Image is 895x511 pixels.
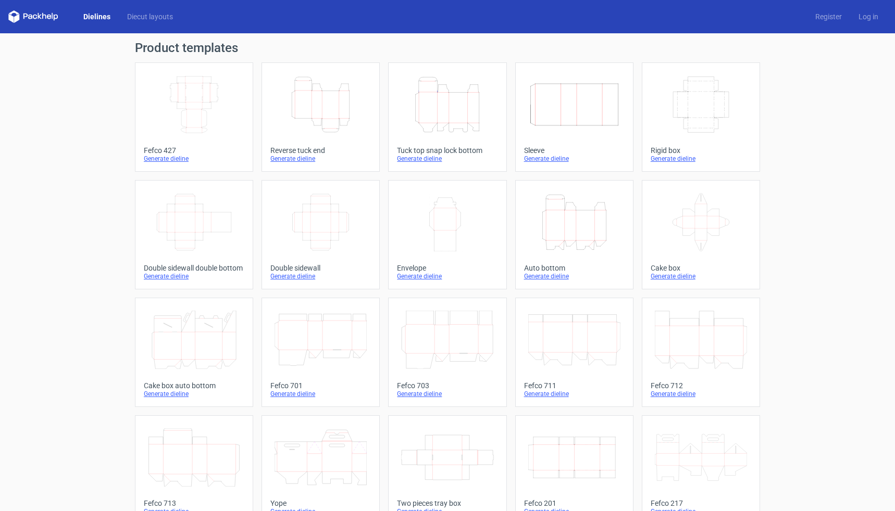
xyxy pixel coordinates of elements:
div: Rigid box [651,146,751,155]
div: Double sidewall [270,264,371,272]
div: Auto bottom [524,264,625,272]
div: Cake box [651,264,751,272]
div: Generate dieline [144,272,244,280]
div: Generate dieline [524,155,625,163]
a: SleeveGenerate dieline [515,62,633,172]
div: Generate dieline [270,155,371,163]
div: Generate dieline [397,272,498,280]
a: Rigid boxGenerate dieline [642,62,760,172]
a: Double sidewall double bottomGenerate dieline [135,180,253,289]
div: Generate dieline [651,390,751,398]
div: Cake box auto bottom [144,381,244,390]
a: Cake boxGenerate dieline [642,180,760,289]
div: Generate dieline [144,390,244,398]
div: Generate dieline [651,272,751,280]
a: Fefco 427Generate dieline [135,62,253,172]
a: Fefco 703Generate dieline [388,298,506,407]
a: Auto bottomGenerate dieline [515,180,633,289]
a: Fefco 711Generate dieline [515,298,633,407]
div: Generate dieline [397,155,498,163]
a: Log in [850,11,887,22]
div: Generate dieline [144,155,244,163]
div: Fefco 712 [651,381,751,390]
div: Fefco 703 [397,381,498,390]
div: Reverse tuck end [270,146,371,155]
div: Tuck top snap lock bottom [397,146,498,155]
h1: Product templates [135,42,760,54]
div: Sleeve [524,146,625,155]
div: Two pieces tray box [397,499,498,507]
div: Generate dieline [651,155,751,163]
a: Double sidewallGenerate dieline [262,180,380,289]
a: Tuck top snap lock bottomGenerate dieline [388,62,506,172]
div: Generate dieline [397,390,498,398]
div: Generate dieline [270,272,371,280]
div: Envelope [397,264,498,272]
a: Diecut layouts [119,11,181,22]
a: Fefco 712Generate dieline [642,298,760,407]
a: Cake box auto bottomGenerate dieline [135,298,253,407]
div: Generate dieline [270,390,371,398]
a: Reverse tuck endGenerate dieline [262,62,380,172]
div: Generate dieline [524,272,625,280]
div: Fefco 201 [524,499,625,507]
div: Double sidewall double bottom [144,264,244,272]
div: Fefco 711 [524,381,625,390]
div: Fefco 427 [144,146,244,155]
div: Fefco 217 [651,499,751,507]
div: Fefco 713 [144,499,244,507]
a: EnvelopeGenerate dieline [388,180,506,289]
div: Yope [270,499,371,507]
a: Fefco 701Generate dieline [262,298,380,407]
a: Dielines [75,11,119,22]
a: Register [807,11,850,22]
div: Generate dieline [524,390,625,398]
div: Fefco 701 [270,381,371,390]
